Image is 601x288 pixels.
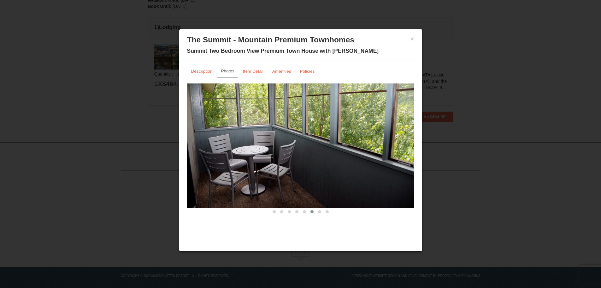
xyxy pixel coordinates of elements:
[187,83,414,208] img: 18876286-239-7a0fa4fd.png
[187,65,217,77] a: Description
[300,69,315,74] small: Policies
[243,69,263,74] small: Item Detail
[296,65,319,77] a: Policies
[187,48,414,54] h4: Summit Two Bedroom View Premium Town House with [PERSON_NAME]
[221,69,234,73] small: Photos
[191,69,213,74] small: Description
[187,35,414,45] h3: The Summit - Mountain Premium Townhomes
[268,65,295,77] a: Amenities
[272,69,291,74] small: Amenities
[239,65,268,77] a: Item Detail
[410,36,414,42] button: ×
[217,65,238,77] a: Photos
